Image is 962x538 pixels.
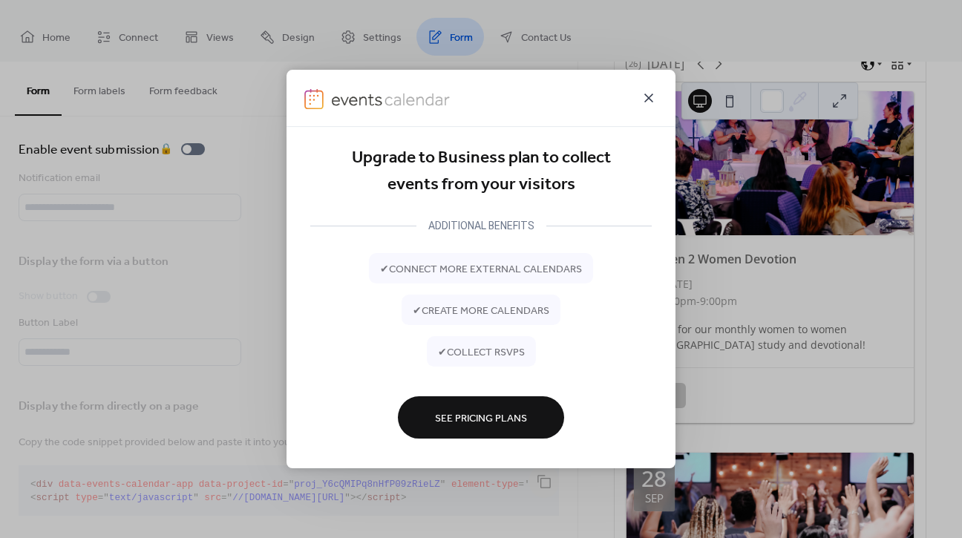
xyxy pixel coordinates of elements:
img: logo-type [331,88,451,109]
span: See Pricing Plans [435,411,527,427]
span: ✔ create more calendars [413,304,549,319]
span: ✔ connect more external calendars [380,262,582,278]
span: ✔ collect RSVPs [438,345,525,361]
div: ADDITIONAL BENEFITS [416,217,546,234]
div: Upgrade to Business plan to collect events from your visitors [310,145,652,199]
button: See Pricing Plans [398,396,564,439]
img: logo-icon [304,88,324,109]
